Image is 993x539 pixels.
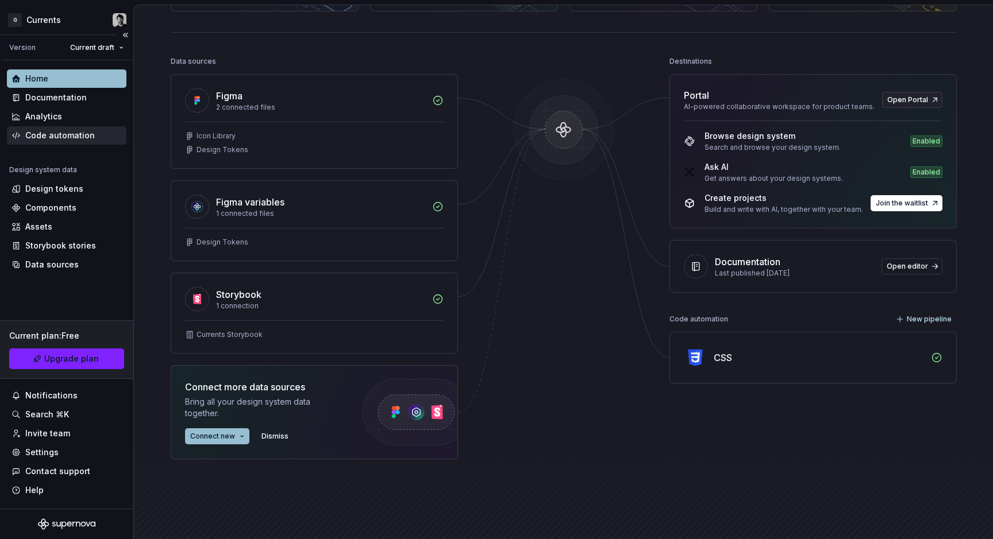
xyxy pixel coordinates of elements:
[25,259,79,270] div: Data sources
[715,269,875,278] div: Last published [DATE]
[887,262,928,271] span: Open editor
[171,273,458,354] a: Storybook1 connectionCurrents Storybook
[705,161,843,173] div: Ask AI
[216,209,425,218] div: 1 connected files
[882,258,942,274] a: Open editor
[25,130,95,141] div: Code automation
[65,40,129,56] button: Current draft
[185,428,249,444] button: Connect new
[7,481,126,499] button: Help
[25,221,52,232] div: Assets
[684,88,709,102] div: Portal
[216,195,284,209] div: Figma variables
[44,353,99,364] span: Upgrade plan
[7,199,126,217] a: Components
[705,130,841,142] div: Browse design system
[197,330,263,339] div: Currents Storybook
[197,238,248,247] div: Design Tokens
[185,380,340,394] div: Connect more data sources
[25,466,90,477] div: Contact support
[117,27,133,43] button: Collapse sidebar
[7,462,126,480] button: Contact support
[25,240,96,251] div: Storybook stories
[7,180,126,198] a: Design tokens
[2,7,131,32] button: GCurrentsTiziano Erlichman
[26,14,61,26] div: Currents
[38,518,95,530] svg: Supernova Logo
[9,165,77,175] div: Design system data
[871,195,942,211] button: Join the waitlist
[261,432,288,441] span: Dismiss
[25,111,62,122] div: Analytics
[705,192,863,204] div: Create projects
[7,255,126,274] a: Data sources
[70,43,114,52] span: Current draft
[25,202,76,214] div: Components
[7,88,126,107] a: Documentation
[216,89,243,103] div: Figma
[190,432,235,441] span: Connect new
[669,53,712,69] div: Destinations
[705,205,863,214] div: Build and write with AI, together with your team.
[7,69,126,88] a: Home
[197,145,248,154] div: Design Tokens
[9,43,36,52] div: Version
[25,183,83,195] div: Design tokens
[171,180,458,261] a: Figma variables1 connected filesDesign Tokens
[882,92,942,108] a: Open Portal
[197,131,236,141] div: Icon Library
[7,443,126,462] a: Settings
[25,390,78,401] div: Notifications
[256,428,294,444] button: Dismiss
[171,74,458,169] a: Figma2 connected filesIcon LibraryDesign Tokens
[25,409,69,420] div: Search ⌘K
[705,174,843,183] div: Get answers about your design systems.
[8,13,22,27] div: G
[7,236,126,255] a: Storybook stories
[7,126,126,145] a: Code automation
[910,135,942,147] div: Enabled
[7,405,126,424] button: Search ⌘K
[25,92,87,103] div: Documentation
[9,330,124,342] div: Current plan : Free
[7,107,126,126] a: Analytics
[113,13,126,27] img: Tiziano Erlichman
[171,53,216,69] div: Data sources
[7,386,126,405] button: Notifications
[907,315,952,324] span: New pipeline
[216,103,425,112] div: 2 connected files
[705,143,841,152] div: Search and browse your design system.
[892,311,957,327] button: New pipeline
[669,311,728,327] div: Code automation
[185,396,340,419] div: Bring all your design system data together.
[216,288,261,301] div: Storybook
[216,301,425,311] div: 1 connection
[714,351,732,364] div: CSS
[910,166,942,178] div: Enabled
[876,199,928,208] span: Join the waitlist
[887,95,928,104] span: Open Portal
[684,102,875,111] div: AI-powered collaborative workspace for product teams.
[7,424,126,443] a: Invite team
[25,428,70,439] div: Invite team
[715,255,780,269] div: Documentation
[25,447,59,458] div: Settings
[25,73,48,84] div: Home
[7,218,126,236] a: Assets
[9,348,124,369] button: Upgrade plan
[25,484,44,496] div: Help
